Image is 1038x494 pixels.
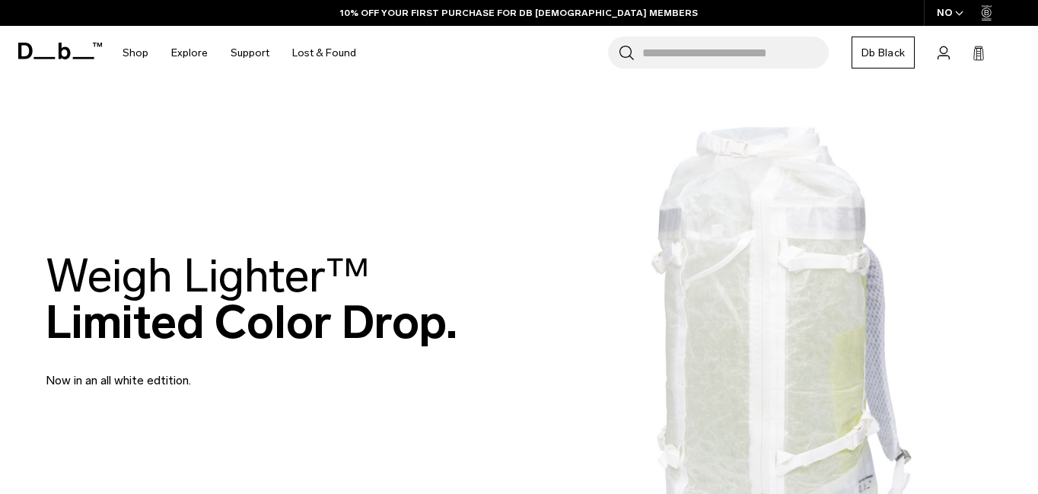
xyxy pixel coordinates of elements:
[46,253,457,346] h2: Limited Color Drop.
[231,26,269,80] a: Support
[340,6,698,20] a: 10% OFF YOUR FIRST PURCHASE FOR DB [DEMOGRAPHIC_DATA] MEMBERS
[292,26,356,80] a: Lost & Found
[123,26,148,80] a: Shop
[171,26,208,80] a: Explore
[111,26,368,80] nav: Main Navigation
[852,37,915,69] a: Db Black
[46,248,370,304] span: Weigh Lighter™
[46,353,411,390] p: Now in an all white edtition.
